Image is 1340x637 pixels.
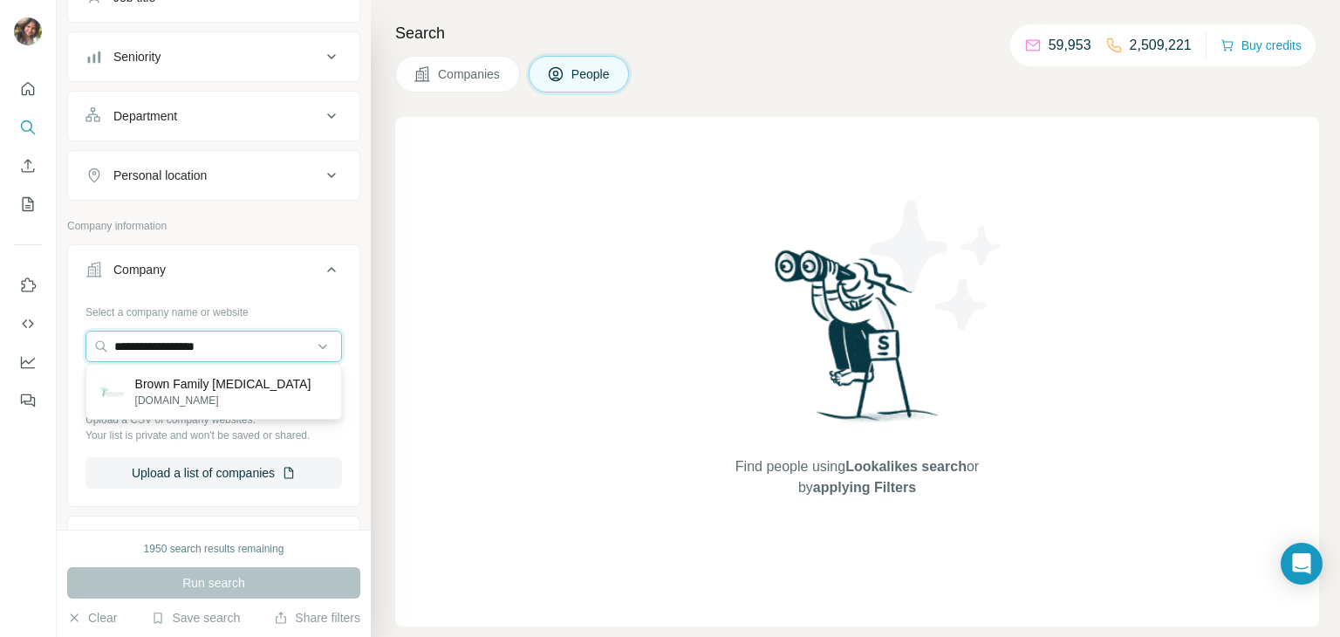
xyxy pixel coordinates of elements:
button: Department [68,95,359,137]
button: Use Surfe API [14,308,42,339]
p: Upload a CSV of company websites. [85,412,342,428]
span: Companies [438,65,502,83]
p: 59,953 [1049,35,1091,56]
div: Select a company name or website [85,298,342,320]
button: Feedback [14,385,42,416]
div: Department [113,107,177,125]
img: Avatar [14,17,42,45]
img: Brown Family Chiropractic [100,380,125,404]
h4: Search [395,21,1319,45]
div: Company [113,261,166,278]
p: 2,509,221 [1130,35,1192,56]
div: 1950 search results remaining [144,541,284,557]
button: Dashboard [14,346,42,378]
button: Seniority [68,36,359,78]
span: Find people using or by [717,456,996,498]
span: People [571,65,612,83]
img: Surfe Illustration - Stars [858,187,1015,344]
button: Company [68,249,359,298]
button: Search [14,112,42,143]
span: Lookalikes search [845,459,967,474]
p: Your list is private and won't be saved or shared. [85,428,342,443]
button: Share filters [274,609,360,627]
div: Seniority [113,48,161,65]
button: Personal location [68,154,359,196]
p: Brown Family [MEDICAL_DATA] [135,375,311,393]
div: Open Intercom Messenger [1281,543,1323,585]
button: Clear [67,609,117,627]
button: Upload a list of companies [85,457,342,489]
p: [DOMAIN_NAME] [135,393,311,408]
button: Enrich CSV [14,150,42,182]
button: Industry [68,520,359,562]
button: Save search [151,609,240,627]
button: My lists [14,188,42,220]
p: Company information [67,218,360,234]
button: Buy credits [1220,33,1302,58]
img: Surfe Illustration - Woman searching with binoculars [767,245,948,440]
button: Use Surfe on LinkedIn [14,270,42,301]
button: Quick start [14,73,42,105]
span: applying Filters [813,480,916,495]
div: Personal location [113,167,207,184]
